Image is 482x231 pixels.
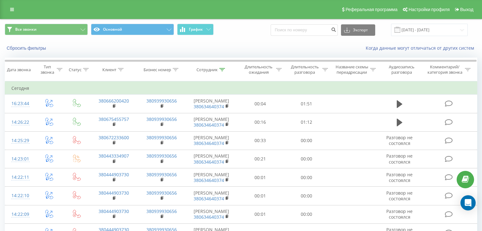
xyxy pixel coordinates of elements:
[196,67,218,72] div: Сотрудник
[146,172,177,178] a: 380939930656
[283,205,329,223] td: 00:00
[460,7,473,12] span: Выход
[386,153,413,165] span: Разговор не состоялся
[283,168,329,187] td: 00:00
[243,64,275,75] div: Длительность ожидания
[283,113,329,131] td: 01:12
[237,95,283,113] td: 00:04
[99,190,129,196] a: 380444903730
[99,208,129,214] a: 380444903730
[146,98,177,104] a: 380939930656
[5,45,49,51] button: Сбросить фильтры
[283,95,329,113] td: 01:51
[186,95,237,113] td: [PERSON_NAME]
[11,153,28,165] div: 14:23:01
[99,153,129,159] a: 380443334907
[194,177,224,183] a: 380634640374
[194,196,224,202] a: 380634640374
[11,171,28,184] div: 14:22:11
[69,67,81,72] div: Статус
[237,150,283,168] td: 00:21
[186,113,237,131] td: [PERSON_NAME]
[11,190,28,202] div: 14:22:10
[15,27,36,32] span: Все звонки
[11,208,28,221] div: 14:22:09
[11,116,28,128] div: 14:26:22
[7,67,31,72] div: Дата звонка
[102,67,116,72] div: Клиент
[91,24,174,35] button: Основной
[146,116,177,122] a: 380939930656
[99,134,129,140] a: 380672233600
[283,187,329,205] td: 00:00
[194,159,224,165] a: 380634640374
[146,208,177,214] a: 380939930656
[237,168,283,187] td: 00:01
[99,98,129,104] a: 380666200420
[99,116,129,122] a: 380675455757
[146,153,177,159] a: 380939930656
[194,214,224,220] a: 380634640374
[460,195,476,210] div: Open Intercom Messenger
[11,134,28,147] div: 14:25:29
[386,208,413,220] span: Разговор не состоялся
[177,24,214,35] button: График
[335,64,369,75] div: Название схемы переадресации
[186,187,237,205] td: [PERSON_NAME]
[386,134,413,146] span: Разговор не состоялся
[408,7,450,12] span: Настройки профиля
[237,187,283,205] td: 00:01
[366,45,477,51] a: Когда данные могут отличаться от других систем
[194,140,224,146] a: 380634640374
[99,172,129,178] a: 380444903730
[426,64,463,75] div: Комментарий/категория звонка
[383,64,420,75] div: Аудиозапись разговора
[146,134,177,140] a: 380939930656
[341,24,375,36] button: Экспорт
[186,205,237,223] td: [PERSON_NAME]
[386,190,413,202] span: Разговор не состоялся
[144,67,171,72] div: Бизнес номер
[11,97,28,110] div: 16:23:44
[194,122,224,128] a: 380634640374
[386,172,413,183] span: Разговор не состоялся
[186,168,237,187] td: [PERSON_NAME]
[186,131,237,150] td: [PERSON_NAME]
[283,131,329,150] td: 00:00
[271,24,338,36] input: Поиск по номеру
[146,190,177,196] a: 380939930656
[194,103,224,109] a: 380634640374
[237,205,283,223] td: 00:01
[5,82,477,95] td: Сегодня
[289,64,321,75] div: Длительность разговора
[40,64,55,75] div: Тип звонка
[237,131,283,150] td: 00:33
[186,150,237,168] td: [PERSON_NAME]
[5,24,88,35] button: Все звонки
[237,113,283,131] td: 00:16
[345,7,397,12] span: Реферальная программа
[283,150,329,168] td: 00:00
[189,27,203,32] span: График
